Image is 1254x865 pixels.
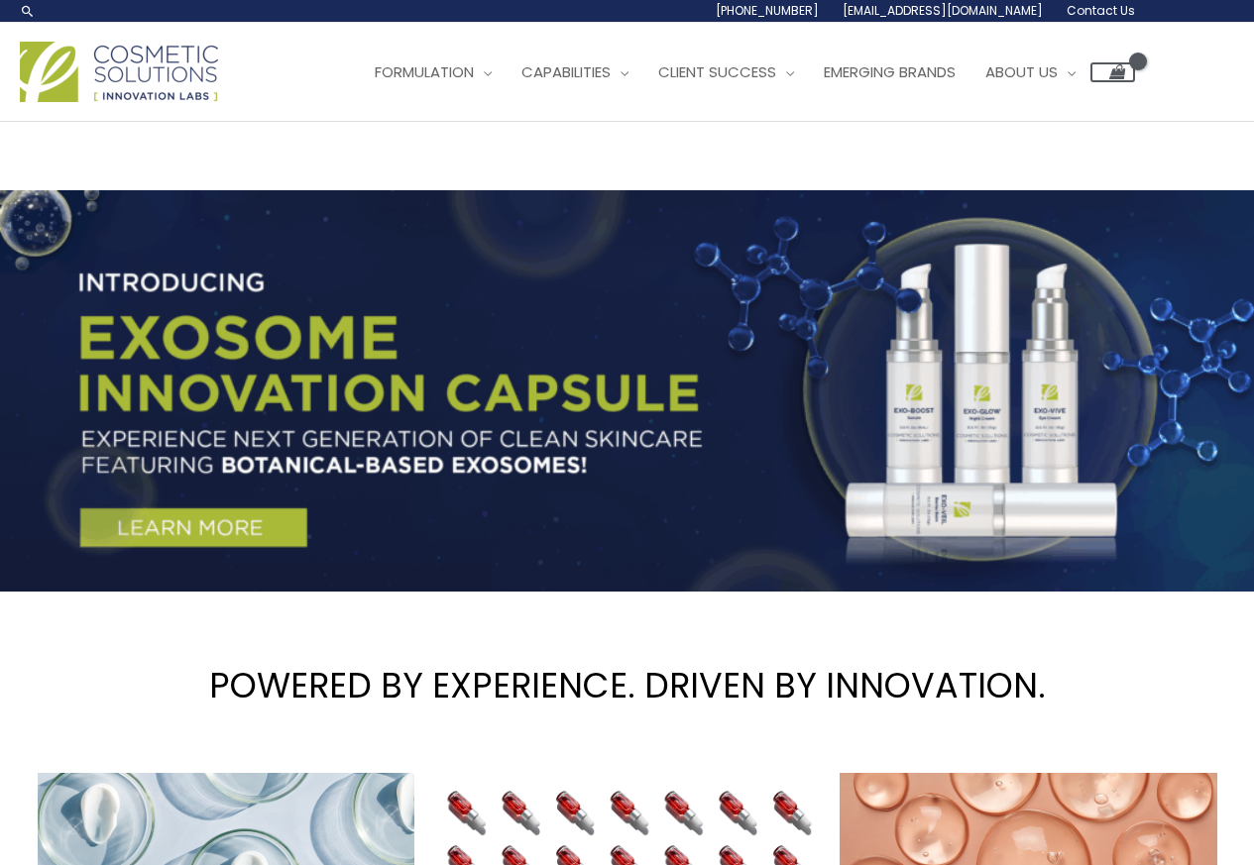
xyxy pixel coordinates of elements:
nav: Site Navigation [345,43,1135,102]
span: Capabilities [521,61,611,82]
a: Client Success [643,43,809,102]
span: [PHONE_NUMBER] [716,2,819,19]
span: [EMAIL_ADDRESS][DOMAIN_NAME] [843,2,1043,19]
a: Formulation [360,43,507,102]
a: Emerging Brands [809,43,970,102]
span: Contact Us [1067,2,1135,19]
a: About Us [970,43,1090,102]
a: Capabilities [507,43,643,102]
span: Formulation [375,61,474,82]
img: Cosmetic Solutions Logo [20,42,218,102]
span: Client Success [658,61,776,82]
a: View Shopping Cart, empty [1090,62,1135,82]
a: Search icon link [20,3,36,19]
span: About Us [985,61,1058,82]
span: Emerging Brands [824,61,956,82]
